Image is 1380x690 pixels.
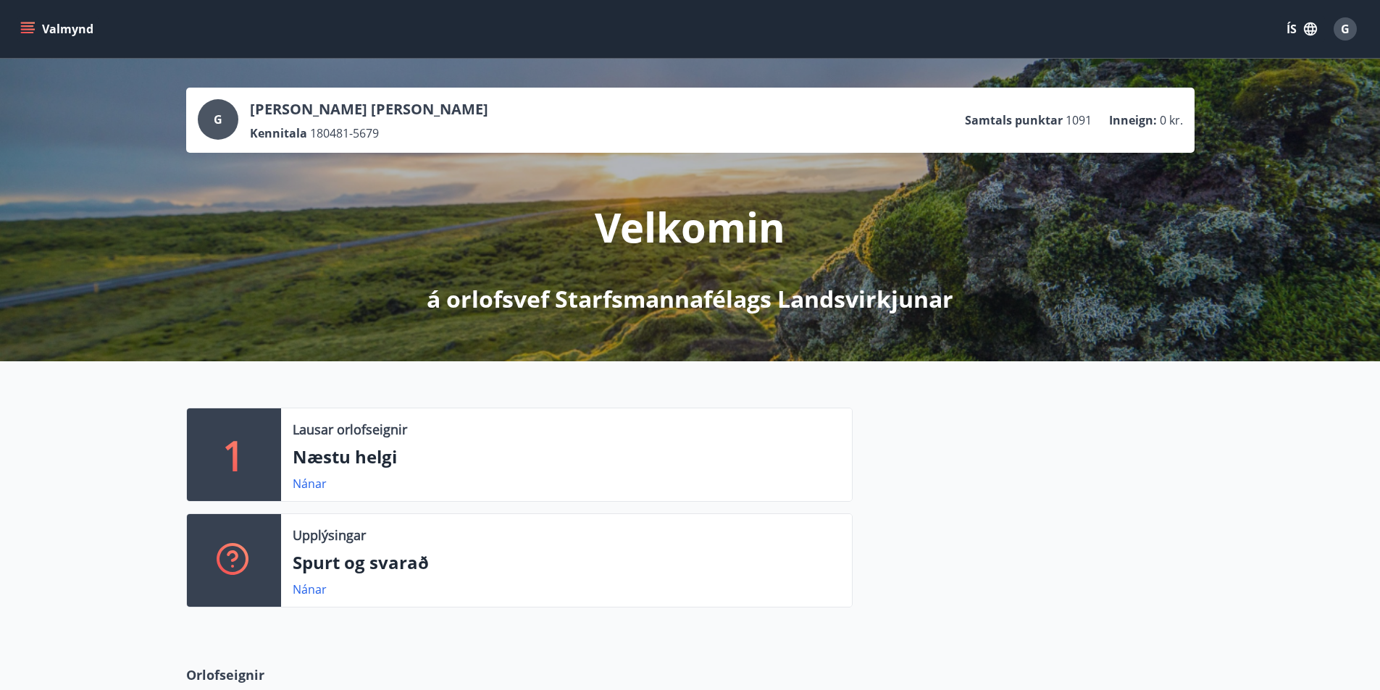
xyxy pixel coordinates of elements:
[595,199,785,254] p: Velkomin
[293,550,840,575] p: Spurt og svarað
[310,125,379,141] span: 180481-5679
[293,445,840,469] p: Næstu helgi
[1279,16,1325,42] button: ÍS
[1109,112,1157,128] p: Inneign :
[293,420,407,439] p: Lausar orlofseignir
[1066,112,1092,128] span: 1091
[17,16,99,42] button: menu
[293,526,366,544] p: Upplýsingar
[293,581,327,597] a: Nánar
[1341,21,1350,37] span: G
[250,125,307,141] p: Kennitala
[965,112,1063,128] p: Samtals punktar
[1328,12,1363,46] button: G
[222,427,246,482] p: 1
[186,665,264,684] span: Orlofseignir
[214,112,222,127] span: G
[427,283,953,315] p: á orlofsvef Starfsmannafélags Landsvirkjunar
[293,476,327,492] a: Nánar
[1160,112,1183,128] span: 0 kr.
[250,99,488,119] p: [PERSON_NAME] [PERSON_NAME]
